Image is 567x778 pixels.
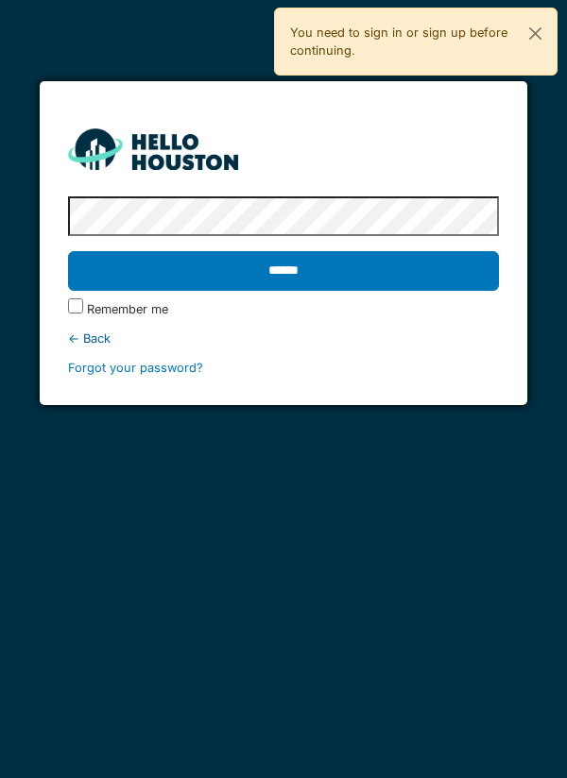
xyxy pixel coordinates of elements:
[274,8,558,76] div: You need to sign in or sign up before continuing.
[68,128,238,169] img: HH_line-BYnF2_Hg.png
[68,330,500,347] div: ← Back
[68,361,203,375] a: Forgot your password?
[514,8,557,59] button: Close
[87,300,168,318] label: Remember me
